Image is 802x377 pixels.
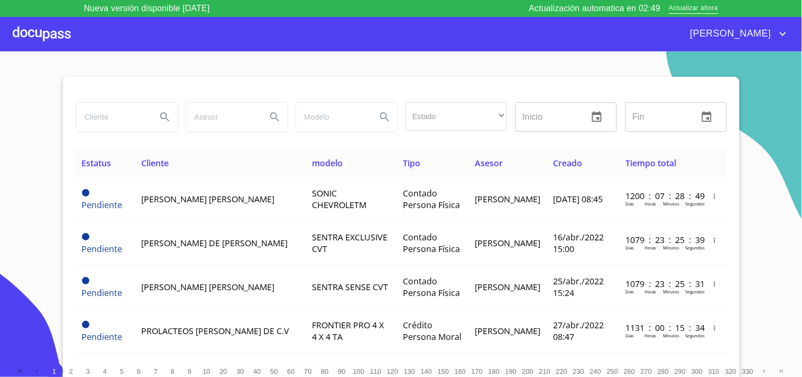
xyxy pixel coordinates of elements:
[387,367,398,375] span: 120
[641,367,652,375] span: 270
[625,333,634,338] p: Dias
[82,287,123,299] span: Pendiente
[253,367,261,375] span: 40
[404,367,415,375] span: 130
[475,193,540,205] span: [PERSON_NAME]
[405,102,507,131] div: ​
[625,322,697,334] p: 1131 : 00 : 15 : 34
[421,367,432,375] span: 140
[304,367,311,375] span: 70
[675,367,686,375] span: 290
[505,367,517,375] span: 190
[522,367,533,375] span: 200
[590,367,601,375] span: 240
[685,289,705,294] p: Segundos
[742,367,753,375] span: 330
[607,367,618,375] span: 250
[625,157,676,169] span: Tiempo total
[683,25,789,42] button: account of current user
[669,3,718,14] span: Actualizar ahora
[82,157,112,169] span: Estatus
[475,325,540,337] span: [PERSON_NAME]
[644,333,656,338] p: Horas
[403,231,460,255] span: Contado Persona Física
[270,367,278,375] span: 50
[644,201,656,207] p: Horas
[82,321,89,328] span: Pendiente
[658,367,669,375] span: 280
[154,367,158,375] span: 7
[625,201,634,207] p: Dias
[372,104,398,130] button: Search
[312,157,343,169] span: modelo
[529,2,661,15] p: Actualización automatica en 02:49
[403,319,462,343] span: Crédito Persona Moral
[625,190,697,202] p: 1200 : 07 : 28 : 49
[82,189,89,196] span: Pendiente
[296,103,368,131] input: search
[141,237,288,249] span: [PERSON_NAME] DE [PERSON_NAME]
[82,243,123,255] span: Pendiente
[82,233,89,240] span: Pendiente
[287,367,294,375] span: 60
[403,157,420,169] span: Tipo
[625,289,634,294] p: Dias
[141,325,289,337] span: PROLACTEOS [PERSON_NAME] DE C.V
[321,367,328,375] span: 80
[625,234,697,246] p: 1079 : 23 : 25 : 39
[141,157,169,169] span: Cliente
[624,367,635,375] span: 260
[82,277,89,284] span: Pendiente
[663,245,679,250] p: Minutos
[663,201,679,207] p: Minutos
[152,104,178,130] button: Search
[86,367,90,375] span: 3
[553,157,582,169] span: Creado
[137,367,141,375] span: 6
[472,367,483,375] span: 170
[236,367,244,375] span: 30
[82,331,123,343] span: Pendiente
[685,245,705,250] p: Segundos
[338,367,345,375] span: 90
[553,275,604,299] span: 25/abr./2022 15:24
[141,193,274,205] span: [PERSON_NAME] [PERSON_NAME]
[475,157,503,169] span: Asesor
[663,289,679,294] p: Minutos
[644,289,656,294] p: Horas
[685,201,705,207] p: Segundos
[403,187,460,211] span: Contado Persona Física
[312,187,366,211] span: SONIC CHEVROLETM
[475,237,540,249] span: [PERSON_NAME]
[202,367,210,375] span: 10
[685,333,705,338] p: Segundos
[120,367,124,375] span: 5
[644,245,656,250] p: Horas
[219,367,227,375] span: 20
[475,281,540,293] span: [PERSON_NAME]
[553,319,604,343] span: 27/abr./2022 08:47
[625,245,634,250] p: Dias
[539,367,550,375] span: 210
[692,367,703,375] span: 300
[103,367,107,375] span: 4
[708,367,720,375] span: 310
[553,193,603,205] span: [DATE] 08:45
[312,231,388,255] span: SENTRA EXCLUSIVE CVT
[625,278,697,290] p: 1079 : 23 : 25 : 31
[573,367,584,375] span: 230
[141,281,274,293] span: [PERSON_NAME] [PERSON_NAME]
[370,367,381,375] span: 110
[171,367,174,375] span: 8
[76,103,148,131] input: search
[553,231,604,255] span: 16/abr./2022 15:00
[455,367,466,375] span: 160
[556,367,567,375] span: 220
[69,367,73,375] span: 2
[262,104,288,130] button: Search
[52,367,56,375] span: 1
[186,103,258,131] input: search
[84,2,210,15] p: Nueva versión disponible [DATE]
[312,319,384,343] span: FRONTIER PRO 4 X 4 X 4 TA
[188,367,191,375] span: 9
